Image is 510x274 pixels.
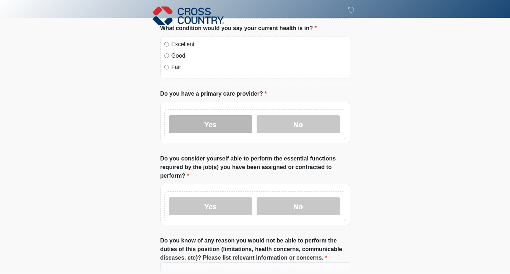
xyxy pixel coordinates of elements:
label: Do you have a primary care provider? [160,90,267,98]
label: Good [171,52,346,60]
label: No [257,115,340,133]
label: Yes [169,197,252,215]
input: Fair [164,65,169,69]
input: Excellent [164,42,169,47]
label: Fair [171,63,346,72]
label: Yes [169,115,252,133]
input: Good [164,53,169,58]
img: Cross Country Logo [153,5,224,26]
label: Excellent [171,40,346,49]
label: No [257,197,340,215]
label: Do you know of any reason you would not be able to perform the duties of this position (limitatio... [160,236,350,262]
label: Do you consider yourself able to perform the essential functions required by the job(s) you have ... [160,154,350,180]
